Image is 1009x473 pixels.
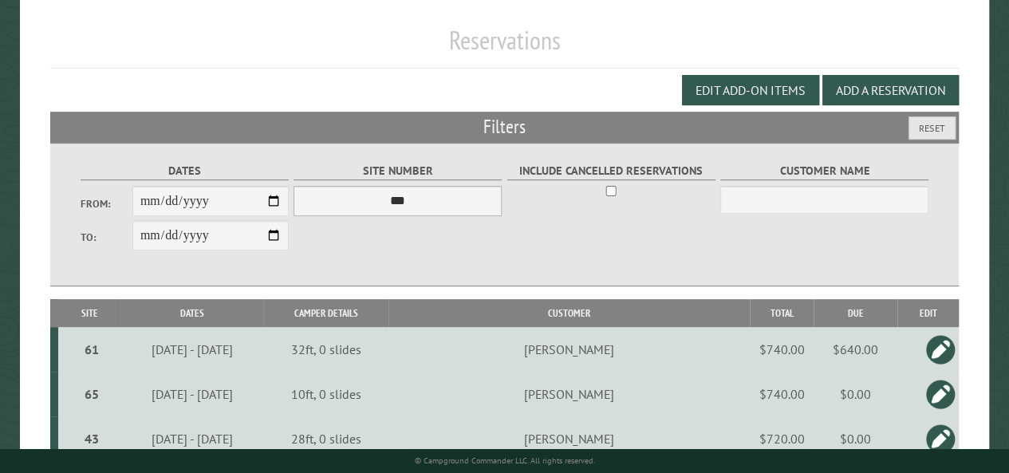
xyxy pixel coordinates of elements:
label: Dates [81,162,289,180]
td: $0.00 [814,416,897,461]
small: © Campground Commander LLC. All rights reserved. [414,455,594,466]
td: 32ft, 0 slides [263,327,388,372]
th: Edit [897,299,959,327]
button: Edit Add-on Items [682,75,819,105]
th: Dates [120,299,263,327]
th: Customer [388,299,751,327]
div: 65 [65,386,118,402]
td: [PERSON_NAME] [388,327,751,372]
div: 61 [65,341,118,357]
h2: Filters [50,112,959,142]
th: Camper Details [263,299,388,327]
div: [DATE] - [DATE] [123,431,261,447]
button: Reset [908,116,956,140]
label: Site Number [294,162,502,180]
td: $640.00 [814,327,897,372]
div: [DATE] - [DATE] [123,386,261,402]
div: [DATE] - [DATE] [123,341,261,357]
th: Total [750,299,814,327]
td: $0.00 [814,372,897,416]
label: To: [81,230,132,245]
td: $720.00 [750,416,814,461]
td: [PERSON_NAME] [388,372,751,416]
label: Include Cancelled Reservations [507,162,715,180]
button: Add a Reservation [822,75,959,105]
td: 28ft, 0 slides [263,416,388,461]
div: 43 [65,431,118,447]
label: From: [81,196,132,211]
h1: Reservations [50,25,959,69]
th: Due [814,299,897,327]
td: $740.00 [750,327,814,372]
label: Customer Name [720,162,928,180]
th: Site [58,299,120,327]
td: [PERSON_NAME] [388,416,751,461]
td: $740.00 [750,372,814,416]
td: 10ft, 0 slides [263,372,388,416]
